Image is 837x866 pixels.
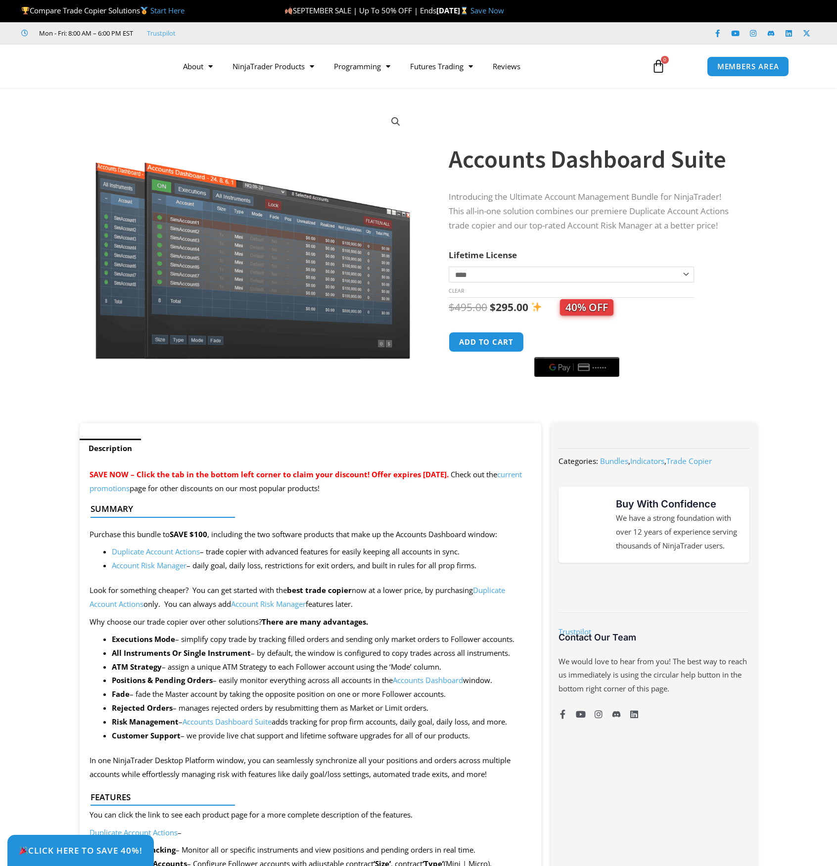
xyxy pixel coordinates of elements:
a: Clear options [449,287,464,294]
b: Rejected Orders [112,703,173,713]
strong: Positions & Pending Orders [112,675,213,685]
a: 0 [637,52,680,81]
a: Duplicate Account Actions [112,547,200,556]
b: Risk Management [112,717,179,727]
span: $ [490,300,496,314]
img: 🍂 [285,7,292,14]
p: – [90,826,531,840]
a: 🎉Click Here to save 40%! [7,835,154,866]
label: Lifetime License [449,249,517,261]
li: – assign a unique ATM Strategy to each Follower account using the ‘Mode’ column. [112,660,531,674]
a: Start Here [150,5,185,15]
h1: Accounts Dashboard Suite [449,142,738,177]
bdi: 295.00 [490,300,528,314]
li: – trade copier with advanced features for easily keeping all accounts in sync. [112,545,531,559]
a: Accounts Dashboard Suite [183,717,272,727]
li: – simplify copy trade by tracking filled orders and sending only market orders to Follower accounts. [112,633,531,646]
p: Look for something cheaper? You can get started with the now at a lower price, by purchasing only... [90,584,531,611]
img: NinjaTrader Wordmark color RGB | Affordable Indicators – NinjaTrader [579,579,728,597]
a: Duplicate Account Actions [90,827,178,837]
img: 🏆 [22,7,29,14]
h3: Contact Our Team [558,632,749,643]
span: 0 [661,56,669,64]
text: •••••• [593,364,607,371]
bdi: 495.00 [449,300,487,314]
span: MEMBERS AREA [717,63,779,70]
span: Mon - Fri: 8:00 AM – 6:00 PM EST [37,27,133,39]
p: Introducing the Ultimate Account Management Bundle for NinjaTrader! This all-in-one solution comb... [449,190,738,233]
a: Trade Copier [666,456,712,466]
strong: Executions Mode [112,634,175,644]
a: Save Now [470,5,504,15]
span: $ [449,300,455,314]
span: , , [600,456,712,466]
li: – by default, the window is configured to copy trades across all instruments. [112,646,531,660]
a: Futures Trading [400,55,483,78]
a: View full-screen image gallery [387,113,405,131]
b: ATM Strategy [112,662,162,672]
li: – we provide live chat support and lifetime software upgrades for all of our products. [112,729,531,743]
li: – fade the Master account by taking the opposite position on one or more Follower accounts. [112,687,531,701]
nav: Menu [173,55,640,78]
img: Screenshot 2024-08-26 155710eeeee [94,105,412,359]
a: Indicators [630,456,664,466]
img: 🥇 [140,7,148,14]
span: SEPTEMBER SALE | Up To 50% OFF | Ends [284,5,436,15]
img: 🎉 [19,846,28,855]
a: Account Risk Manager [112,560,186,570]
span: Categories: [558,456,598,466]
strong: All Instruments Or Single Instrument [112,648,251,658]
a: Bundles [600,456,628,466]
strong: Customer Support [112,730,181,740]
h4: Summary [91,504,522,514]
strong: SAVE $100 [170,529,207,539]
strong: best trade copier [287,585,352,595]
a: Account Risk Manager [231,599,306,609]
a: About [173,55,223,78]
span: 40% OFF [560,299,613,316]
strong: There are many advantages. [262,617,368,627]
a: NinjaTrader Products [223,55,324,78]
a: Programming [324,55,400,78]
p: We have a strong foundation with over 12 years of experience serving thousands of NinjaTrader users. [616,511,740,553]
iframe: Secure express checkout frame [532,330,621,354]
li: – easily monitor everything across all accounts in the window. [112,674,531,687]
li: – daily goal, daily loss, restrictions for exit orders, and built in rules for all prop firms. [112,559,531,573]
a: Accounts Dashboard [393,675,463,685]
img: ⌛ [461,7,468,14]
span: Click Here to save 40%! [19,846,142,855]
span: Compare Trade Copier Solutions [21,5,185,15]
strong: Fade [112,689,130,699]
img: LogoAI | Affordable Indicators – NinjaTrader [48,48,154,84]
a: Trustpilot [147,27,176,39]
h4: Features [91,792,522,802]
strong: [DATE] [436,5,470,15]
h3: Buy With Confidence [616,497,740,511]
li: – manages rejected orders by resubmitting them as Market or Limit orders. [112,701,531,715]
a: Trustpilot [558,627,591,637]
img: mark thumbs good 43913 | Affordable Indicators – NinjaTrader [568,507,604,543]
img: ✨ [531,302,542,312]
button: Buy with GPay [534,357,619,377]
span: SAVE NOW – Click the tab in the bottom left corner to claim your discount! Offer expires [DATE]. [90,469,449,479]
button: Add to cart [449,332,524,352]
a: Description [80,439,141,458]
a: MEMBERS AREA [707,56,790,77]
li: – adds tracking for prop firm accounts, daily goal, daily loss, and more. [112,715,531,729]
a: Reviews [483,55,530,78]
p: Why choose our trade copier over other solutions? [90,615,531,629]
p: We would love to hear from you! The best way to reach us immediately is using the circular help b... [558,655,749,696]
p: In one NinjaTrader Desktop Platform window, you can seamlessly synchronize all your positions and... [90,754,531,781]
p: Purchase this bundle to , including the two software products that make up the Accounts Dashboard... [90,528,531,542]
p: Check out the page for other discounts on our most popular products! [90,468,531,496]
